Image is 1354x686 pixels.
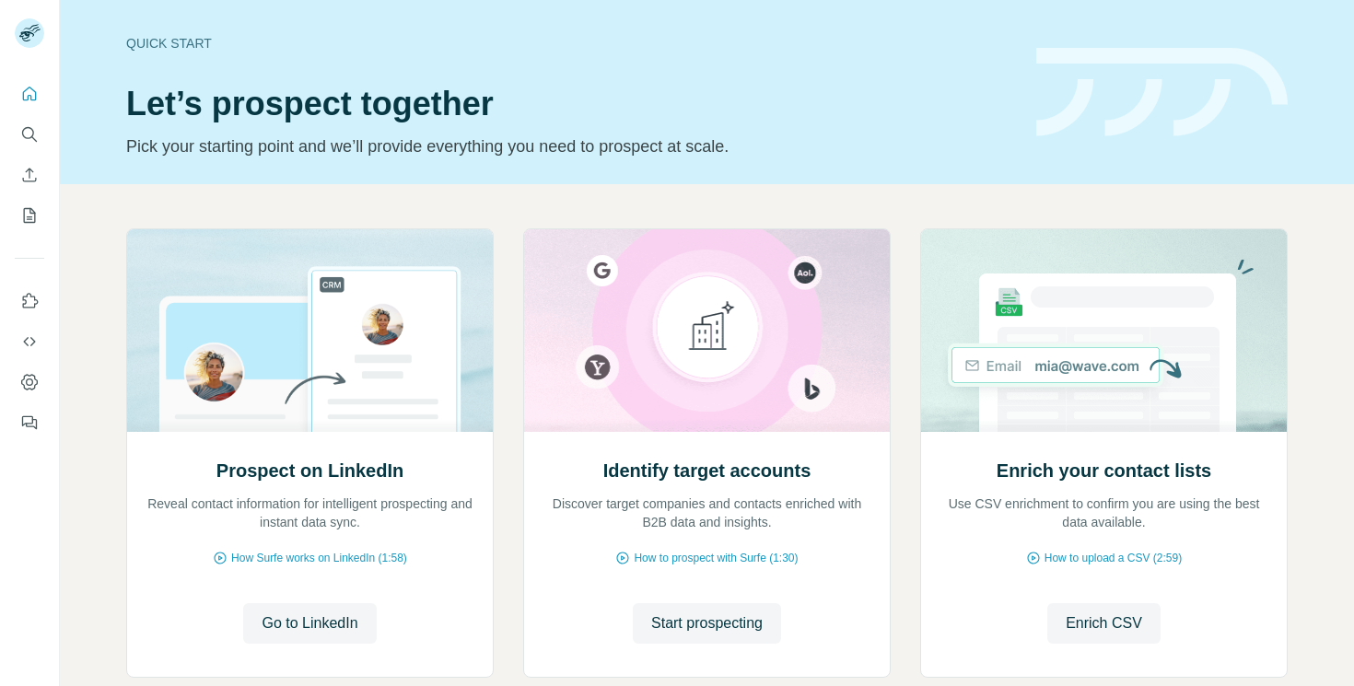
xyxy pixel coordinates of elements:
span: Go to LinkedIn [262,612,357,634]
span: How to upload a CSV (2:59) [1045,550,1182,566]
img: banner [1036,48,1288,137]
h2: Identify target accounts [603,458,811,483]
button: Use Surfe API [15,325,44,358]
p: Discover target companies and contacts enriched with B2B data and insights. [543,494,871,531]
h1: Let’s prospect together [126,86,1014,122]
img: Enrich your contact lists [920,229,1288,432]
button: Feedback [15,406,44,439]
button: Dashboard [15,366,44,399]
p: Pick your starting point and we’ll provide everything you need to prospect at scale. [126,134,1014,159]
p: Use CSV enrichment to confirm you are using the best data available. [940,494,1268,531]
h2: Prospect on LinkedIn [216,458,403,483]
button: Search [15,118,44,151]
span: Enrich CSV [1066,612,1142,634]
h2: Enrich your contact lists [997,458,1211,483]
button: Enrich CSV [15,158,44,192]
p: Reveal contact information for intelligent prospecting and instant data sync. [146,494,474,531]
span: How Surfe works on LinkedIn (1:58) [231,550,407,566]
img: Identify target accounts [523,229,891,432]
span: Start prospecting [651,612,763,634]
span: How to prospect with Surfe (1:30) [634,550,798,566]
button: Go to LinkedIn [243,603,376,644]
img: Prospect on LinkedIn [126,229,494,432]
button: Enrich CSV [1047,603,1161,644]
div: Quick start [126,34,1014,52]
button: Quick start [15,77,44,110]
button: Use Surfe on LinkedIn [15,285,44,318]
button: My lists [15,199,44,232]
button: Start prospecting [633,603,781,644]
